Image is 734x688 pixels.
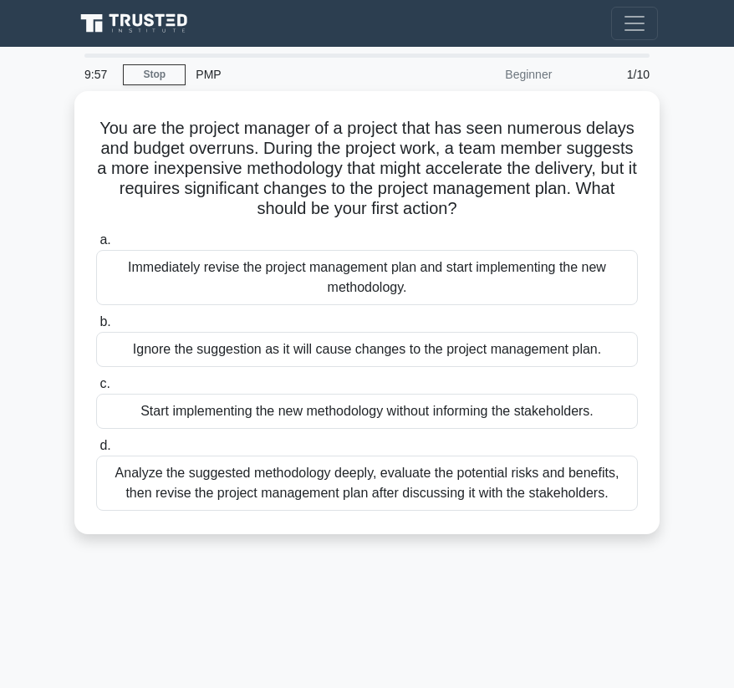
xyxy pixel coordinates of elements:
[99,314,110,329] span: b.
[99,438,110,452] span: d.
[96,456,638,511] div: Analyze the suggested methodology deeply, evaluate the potential risks and benefits, then revise ...
[611,7,658,40] button: Toggle navigation
[94,118,640,220] h5: You are the project manager of a project that has seen numerous delays and budget overruns. Durin...
[99,232,110,247] span: a.
[96,394,638,429] div: Start implementing the new methodology without informing the stakeholders.
[562,58,660,91] div: 1/10
[96,332,638,367] div: Ignore the suggestion as it will cause changes to the project management plan.
[186,58,415,91] div: PMP
[96,250,638,305] div: Immediately revise the project management plan and start implementing the new methodology.
[74,58,123,91] div: 9:57
[123,64,186,85] a: Stop
[99,376,110,390] span: c.
[415,58,562,91] div: Beginner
